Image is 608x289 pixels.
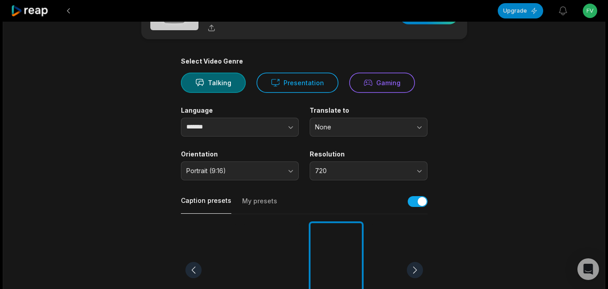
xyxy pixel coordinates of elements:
[181,106,299,115] label: Language
[310,106,428,115] label: Translate to
[349,73,415,93] button: Gaming
[577,258,599,280] div: Open Intercom Messenger
[498,3,543,18] button: Upgrade
[242,197,277,214] button: My presets
[257,73,338,93] button: Presentation
[310,118,428,137] button: None
[181,73,246,93] button: Talking
[186,167,281,175] span: Portrait (9:16)
[310,161,428,180] button: 720
[315,167,410,175] span: 720
[181,161,299,180] button: Portrait (9:16)
[181,57,428,65] div: Select Video Genre
[315,123,410,131] span: None
[181,196,231,214] button: Caption presets
[181,150,299,158] label: Orientation
[310,150,428,158] label: Resolution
